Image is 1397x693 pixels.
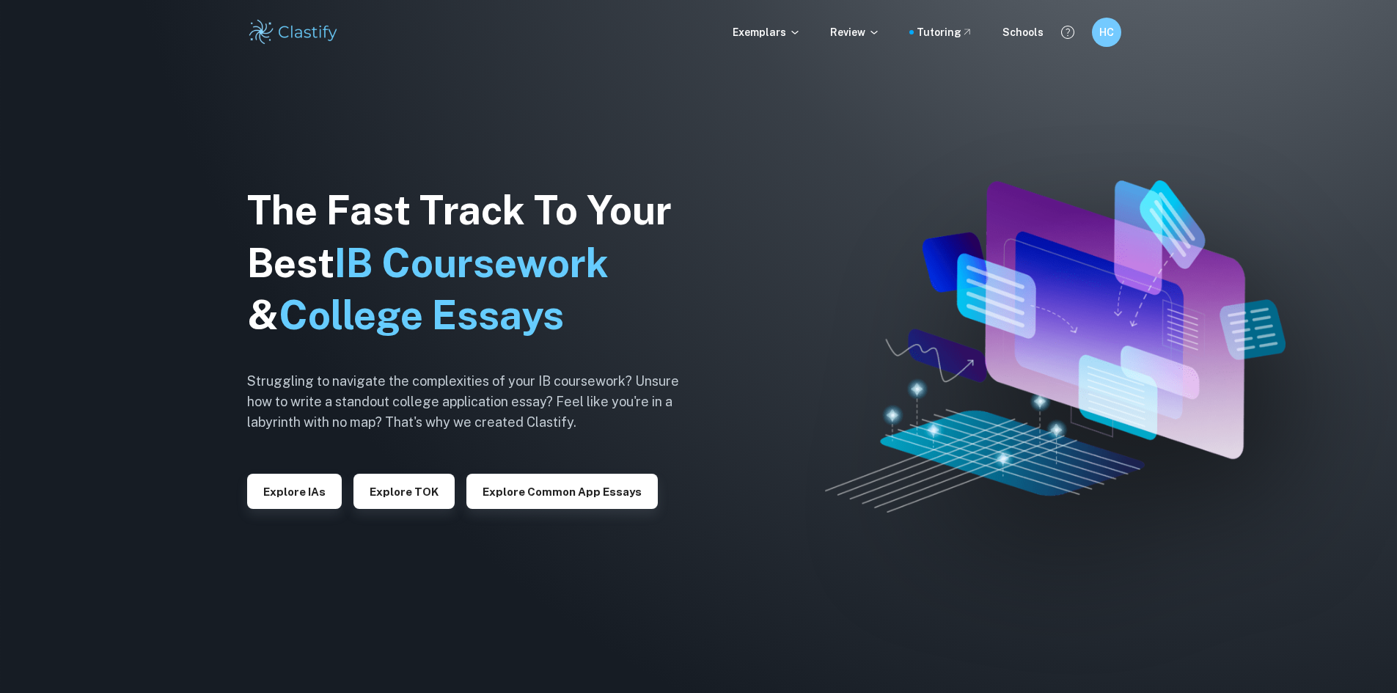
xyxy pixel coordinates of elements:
[830,24,880,40] p: Review
[353,474,455,509] button: Explore TOK
[1098,24,1115,40] h6: HC
[334,240,609,286] span: IB Coursework
[733,24,801,40] p: Exemplars
[247,474,342,509] button: Explore IAs
[279,292,564,338] span: College Essays
[247,484,342,498] a: Explore IAs
[466,484,658,498] a: Explore Common App essays
[247,18,340,47] img: Clastify logo
[466,474,658,509] button: Explore Common App essays
[825,180,1286,513] img: Clastify hero
[1055,20,1080,45] button: Help and Feedback
[247,371,702,433] h6: Struggling to navigate the complexities of your IB coursework? Unsure how to write a standout col...
[917,24,973,40] a: Tutoring
[353,484,455,498] a: Explore TOK
[247,184,702,342] h1: The Fast Track To Your Best &
[1002,24,1044,40] a: Schools
[1092,18,1121,47] button: HC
